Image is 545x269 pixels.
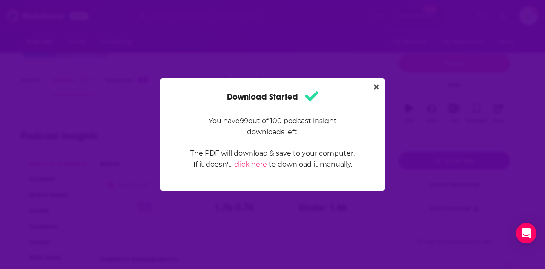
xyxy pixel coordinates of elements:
[370,82,382,93] button: Close
[234,160,267,168] a: click here
[516,223,536,243] div: Open Intercom Messenger
[190,116,355,138] p: You have 99 out of 100 podcast insight downloads left.
[190,148,355,170] p: The PDF will download & save to your computer. If it doesn't, to download it manually.
[227,89,318,105] h1: Download Started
